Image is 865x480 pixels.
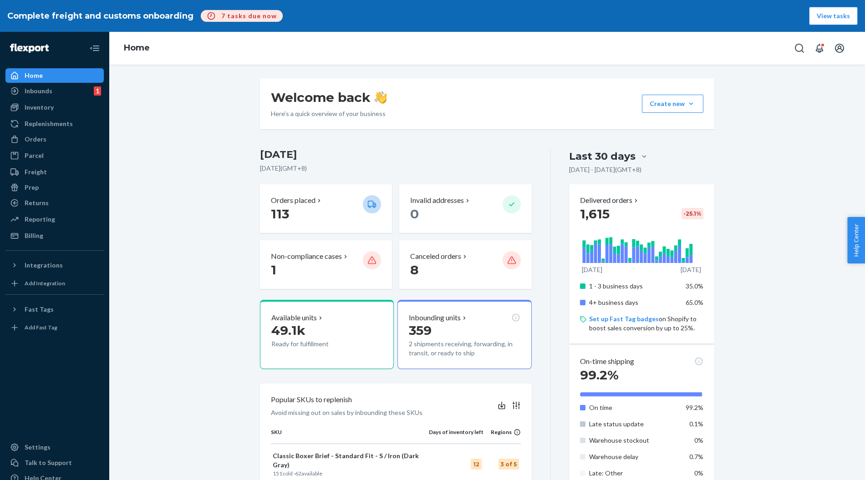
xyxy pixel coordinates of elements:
[580,195,640,206] button: Delivered orders
[5,100,104,115] a: Inventory
[5,68,104,83] a: Home
[409,313,461,323] p: Inbounding units
[5,165,104,179] a: Freight
[580,206,610,222] span: 1,615
[25,86,52,96] div: Inbounds
[589,469,679,478] p: Late: Other
[25,198,49,207] div: Returns
[273,470,282,477] span: 151
[25,103,54,112] div: Inventory
[273,470,427,477] p: sold · available
[25,323,57,331] div: Add Fast Tag
[580,356,634,367] p: On-time shipping
[589,282,679,291] p: 1 - 3 business days
[499,459,519,470] div: 3 of 5
[5,276,104,291] a: Add Integration
[809,7,858,25] button: View tasks
[271,109,387,118] p: Here’s a quick overview of your business
[374,91,387,104] img: hand-wave emoji
[10,44,49,53] img: Flexport logo
[260,164,532,173] p: [DATE] ( GMT+8 )
[260,240,392,289] button: Non-compliance cases 1
[589,419,679,429] p: Late status update
[124,43,150,53] a: Home
[5,148,104,163] a: Parcel
[25,305,54,314] div: Fast Tags
[429,428,483,444] th: Days of inventory left
[689,453,703,460] span: 0.7%
[260,300,394,369] button: Available units49.1kReady for fulfillment
[5,116,104,131] a: Replenishments
[410,206,419,222] span: 0
[589,314,703,333] p: on Shopify to boost sales conversion by up to 25%.
[5,455,104,470] a: Talk to Support
[589,298,679,307] p: 4+ business days
[260,147,532,162] h3: [DATE]
[5,196,104,210] a: Returns
[5,132,104,147] a: Orders
[25,183,39,192] div: Prep
[271,428,429,444] th: SKU
[580,367,619,383] span: 99.2%
[5,258,104,273] button: Integrations
[410,195,464,206] p: Invalid addresses
[847,217,865,263] button: Help Center
[117,35,157,61] ol: breadcrumbs
[25,119,73,128] div: Replenishments
[589,436,679,445] p: Warehouse stockout
[221,11,277,20] p: 7 tasks due now
[5,228,104,243] a: Billing
[25,231,43,240] div: Billing
[686,298,703,306] span: 65.0%
[25,458,72,467] div: Talk to Support
[410,251,461,262] p: Canceled orders
[582,265,602,274] p: [DATE]
[25,261,63,270] div: Integrations
[25,167,47,177] div: Freight
[273,451,427,470] p: Classic Boxer Brief - Standard Fit - S / Iron (Dark Gray)
[271,313,317,323] p: Available units
[5,302,104,317] button: Fast Tags
[569,165,641,174] p: [DATE] - [DATE] ( GMT+8 )
[642,95,703,113] button: Create new
[589,403,679,412] p: On time
[399,240,531,289] button: Canceled orders 8
[681,265,701,274] p: [DATE]
[830,39,849,57] button: Open account menu
[271,262,276,278] span: 1
[7,10,193,22] h1: Complete freight and customs onboarding
[271,394,352,405] p: Popular SKUs to replenish
[25,215,55,224] div: Reporting
[471,459,482,470] div: 12
[295,470,301,477] span: 62
[790,39,809,57] button: Open Search Box
[86,39,104,57] button: Close Navigation
[569,149,636,163] div: Last 30 days
[25,71,43,80] div: Home
[689,420,703,428] span: 0.1%
[483,428,521,436] div: Regions
[25,135,46,144] div: Orders
[410,262,418,278] span: 8
[271,251,342,262] p: Non-compliance cases
[686,282,703,290] span: 35.0%
[5,180,104,195] a: Prep
[409,323,432,338] span: 359
[271,339,356,349] p: Ready for fulfillment
[682,208,703,219] div: -25.1 %
[271,195,315,206] p: Orders placed
[25,443,51,452] div: Settings
[25,151,44,160] div: Parcel
[810,39,829,57] button: Open notifications
[589,315,659,323] a: Set up Fast Tag badges
[5,84,104,98] a: Inbounds1
[694,469,703,477] span: 0%
[271,206,289,222] span: 113
[694,436,703,444] span: 0%
[260,184,392,233] button: Orders placed 113
[409,339,520,358] p: 2 shipments receiving, forwarding, in transit, or ready to ship
[94,86,101,96] div: 1
[25,279,65,287] div: Add Integration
